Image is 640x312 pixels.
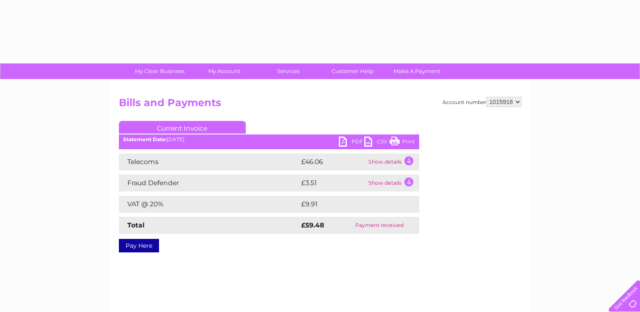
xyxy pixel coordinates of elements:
a: PDF [339,137,364,149]
a: My Account [189,63,259,79]
a: Current Invoice [119,121,246,134]
a: Pay Here [119,239,159,252]
div: Account number [442,97,522,107]
a: CSV [364,137,390,149]
td: Show details [366,153,419,170]
td: Payment received [340,217,419,234]
td: Show details [366,175,419,192]
td: VAT @ 20% [119,196,299,213]
td: £46.06 [299,153,366,170]
h2: Bills and Payments [119,97,522,113]
a: My Clear Business [125,63,195,79]
div: [DATE] [119,137,419,142]
a: Customer Help [318,63,387,79]
a: Services [253,63,323,79]
td: £3.51 [299,175,366,192]
td: Telecoms [119,153,299,170]
strong: £59.48 [301,221,324,229]
strong: Total [127,221,145,229]
a: Print [390,137,415,149]
a: Make A Payment [382,63,452,79]
td: £9.91 [299,196,399,213]
b: Statement Date: [123,136,167,142]
td: Fraud Defender [119,175,299,192]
